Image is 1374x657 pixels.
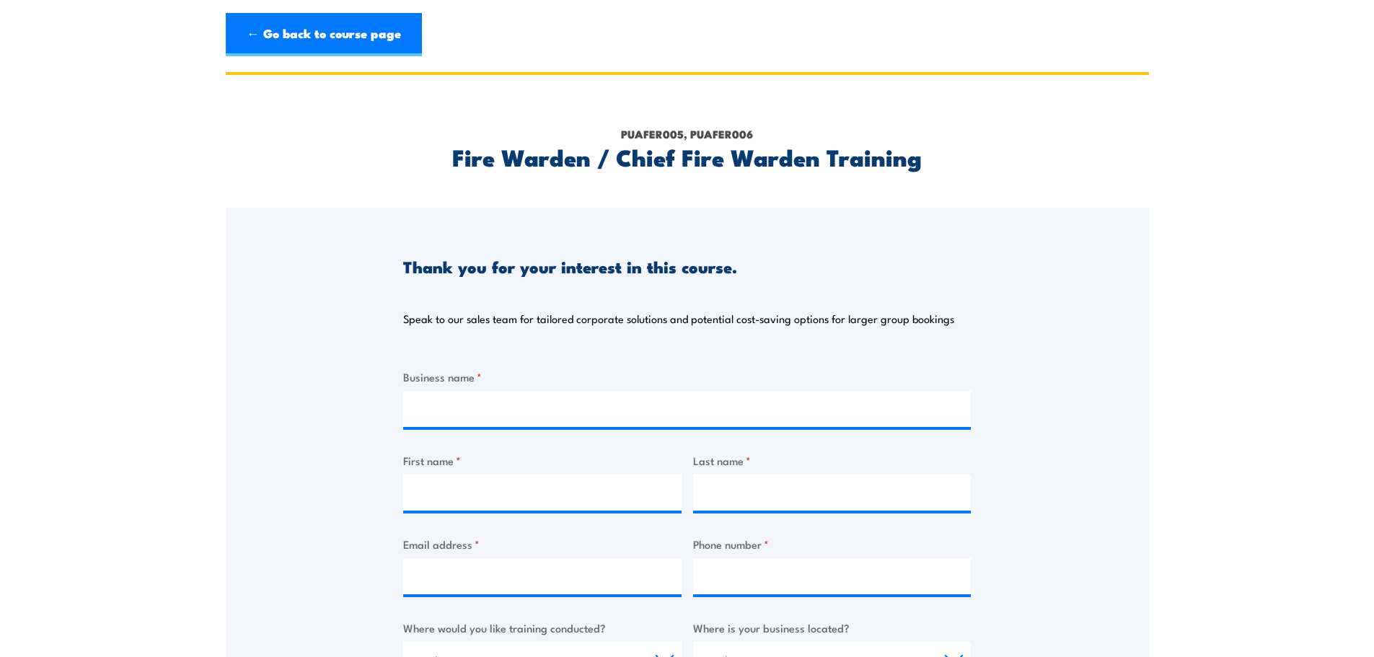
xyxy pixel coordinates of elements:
[403,536,682,552] label: Email address
[403,258,737,275] h3: Thank you for your interest in this course.
[693,619,972,636] label: Where is your business located?
[403,619,682,636] label: Where would you like training conducted?
[403,312,954,326] p: Speak to our sales team for tailored corporate solutions and potential cost-saving options for la...
[403,369,971,385] label: Business name
[403,452,682,469] label: First name
[403,126,971,142] p: PUAFER005, PUAFER006
[693,536,972,552] label: Phone number
[693,452,972,469] label: Last name
[403,146,971,167] h2: Fire Warden / Chief Fire Warden Training
[226,13,422,56] a: ← Go back to course page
